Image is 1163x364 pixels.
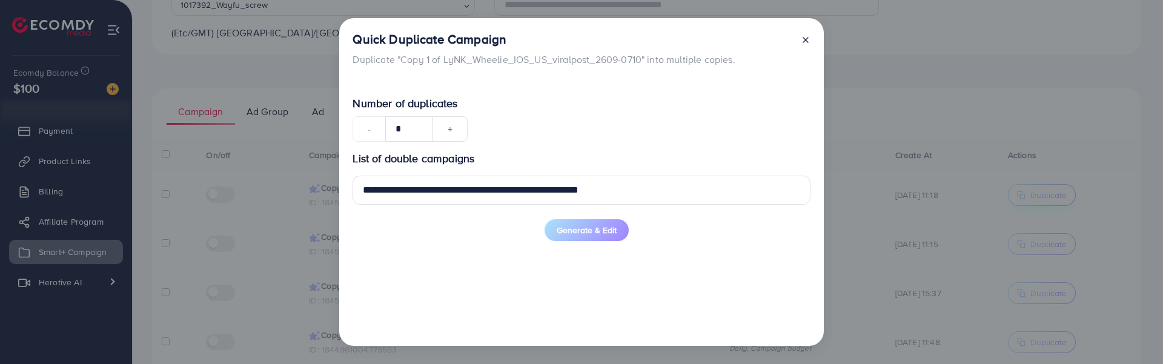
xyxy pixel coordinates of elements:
button: Generate & Edit [545,219,629,241]
p: List of double campaigns [353,151,810,166]
p: Duplicate "Copy 1 of LyNK_Wheelie_IOS_US_viralpost_2609-0710" into multiple copies. [353,52,735,67]
button: - [353,116,386,142]
button: + [432,116,468,142]
span: Generate & Edit [557,224,617,236]
h4: Quick Duplicate Campaign [353,32,735,47]
span: Number of duplicates [353,96,457,111]
iframe: Chat [1112,309,1154,355]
